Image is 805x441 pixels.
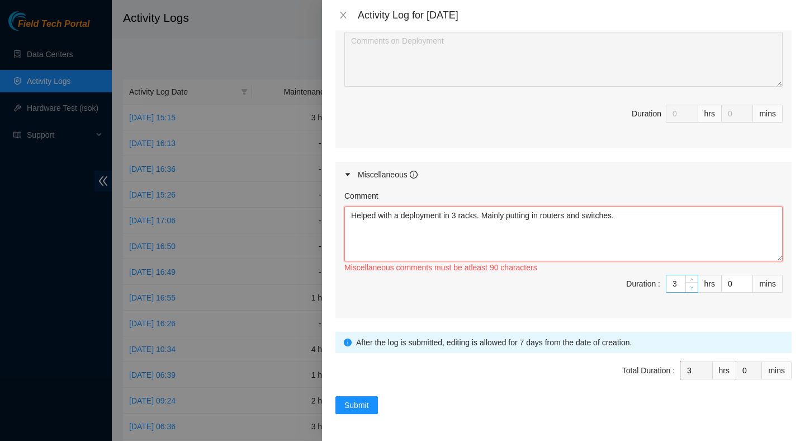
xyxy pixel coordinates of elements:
button: Close [335,10,351,21]
div: Miscellaneous [358,168,418,181]
textarea: Comment [344,207,783,261]
span: up [689,276,695,283]
div: hrs [698,105,722,123]
div: After the log is submitted, editing is allowed for 7 days from the date of creation. [356,336,783,349]
label: Comment [344,190,378,202]
div: Miscellaneous comments must be atleast 90 characters [344,261,783,274]
div: Miscellaneous info-circle [335,162,792,187]
span: caret-right [344,171,351,178]
div: Total Duration : [622,364,675,377]
span: info-circle [410,171,418,179]
div: Duration [632,107,661,120]
span: down [689,284,695,291]
textarea: Comment [344,32,783,87]
span: Submit [344,399,369,411]
div: hrs [713,362,736,379]
div: hrs [698,275,722,293]
div: mins [753,105,783,123]
span: info-circle [344,339,352,346]
div: mins [753,275,783,293]
span: Increase Value [685,275,698,282]
div: Activity Log for [DATE] [358,9,792,21]
span: Decrease Value [685,282,698,292]
button: Submit [335,396,378,414]
div: mins [762,362,792,379]
div: Duration : [626,278,660,290]
span: close [339,11,348,20]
